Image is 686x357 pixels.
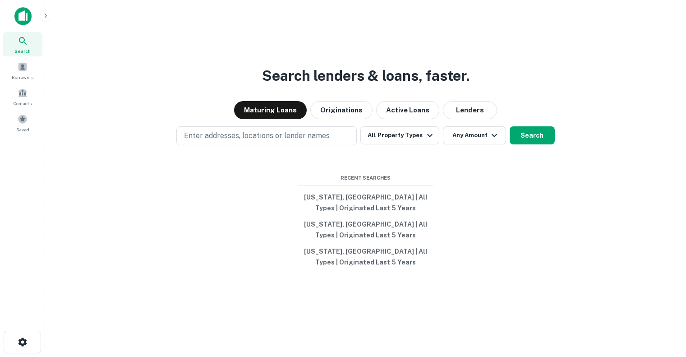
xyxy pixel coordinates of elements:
button: [US_STATE], [GEOGRAPHIC_DATA] | All Types | Originated Last 5 Years [298,243,433,270]
span: Borrowers [12,74,33,81]
a: Saved [3,111,42,135]
span: Saved [16,126,29,133]
iframe: Chat Widget [641,285,686,328]
button: Search [510,126,555,144]
span: Search [14,47,31,55]
a: Search [3,32,42,56]
button: All Property Types [360,126,439,144]
p: Enter addresses, locations or lender names [184,130,330,141]
button: [US_STATE], [GEOGRAPHIC_DATA] | All Types | Originated Last 5 Years [298,216,433,243]
button: Enter addresses, locations or lender names [176,126,357,145]
button: Maturing Loans [234,101,307,119]
button: Lenders [443,101,497,119]
button: Any Amount [443,126,506,144]
a: Contacts [3,84,42,109]
span: Contacts [14,100,32,107]
button: [US_STATE], [GEOGRAPHIC_DATA] | All Types | Originated Last 5 Years [298,189,433,216]
button: Originations [310,101,373,119]
a: Borrowers [3,58,42,83]
button: Active Loans [376,101,439,119]
img: capitalize-icon.png [14,7,32,25]
h3: Search lenders & loans, faster. [262,65,470,87]
span: Recent Searches [298,174,433,182]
